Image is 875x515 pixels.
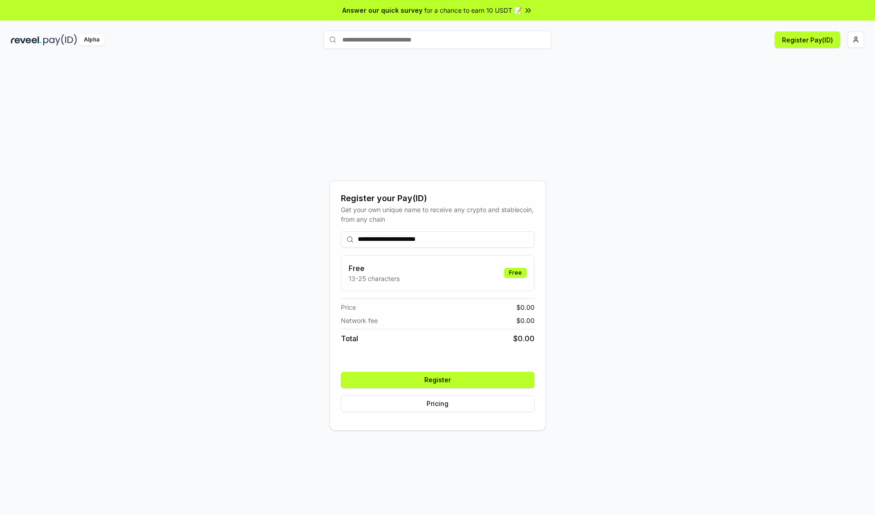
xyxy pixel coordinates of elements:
[513,333,535,344] span: $ 0.00
[775,31,840,48] button: Register Pay(ID)
[341,205,535,224] div: Get your own unique name to receive any crypto and stablecoin, from any chain
[341,192,535,205] div: Register your Pay(ID)
[341,395,535,412] button: Pricing
[349,263,400,274] h3: Free
[43,34,77,46] img: pay_id
[11,34,41,46] img: reveel_dark
[341,302,356,312] span: Price
[516,302,535,312] span: $ 0.00
[504,268,527,278] div: Free
[424,5,522,15] span: for a chance to earn 10 USDT 📝
[79,34,104,46] div: Alpha
[341,333,358,344] span: Total
[349,274,400,283] p: 13-25 characters
[341,372,535,388] button: Register
[516,316,535,325] span: $ 0.00
[342,5,422,15] span: Answer our quick survey
[341,316,378,325] span: Network fee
